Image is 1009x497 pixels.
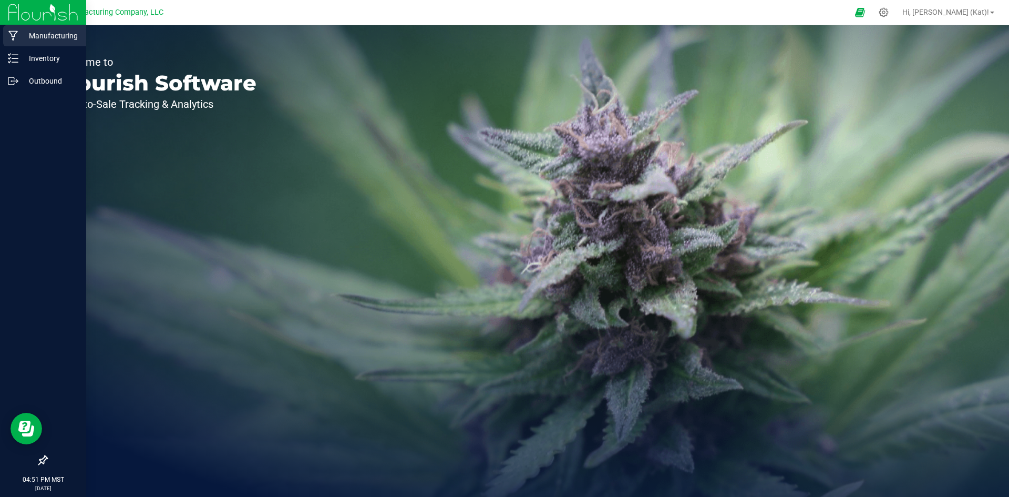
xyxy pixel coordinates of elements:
p: Inventory [18,52,81,65]
span: BB Manufacturing Company, LLC [51,8,163,17]
inline-svg: Inventory [8,53,18,64]
span: Hi, [PERSON_NAME] (Kat)! [902,8,989,16]
p: [DATE] [5,484,81,492]
p: 04:51 PM MST [5,475,81,484]
span: Open Ecommerce Menu [848,2,872,23]
div: Manage settings [877,7,890,17]
p: Manufacturing [18,29,81,42]
p: Welcome to [57,57,256,67]
iframe: Resource center [11,413,42,444]
inline-svg: Manufacturing [8,31,18,41]
p: Seed-to-Sale Tracking & Analytics [57,99,256,109]
p: Flourish Software [57,73,256,94]
p: Outbound [18,75,81,87]
inline-svg: Outbound [8,76,18,86]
